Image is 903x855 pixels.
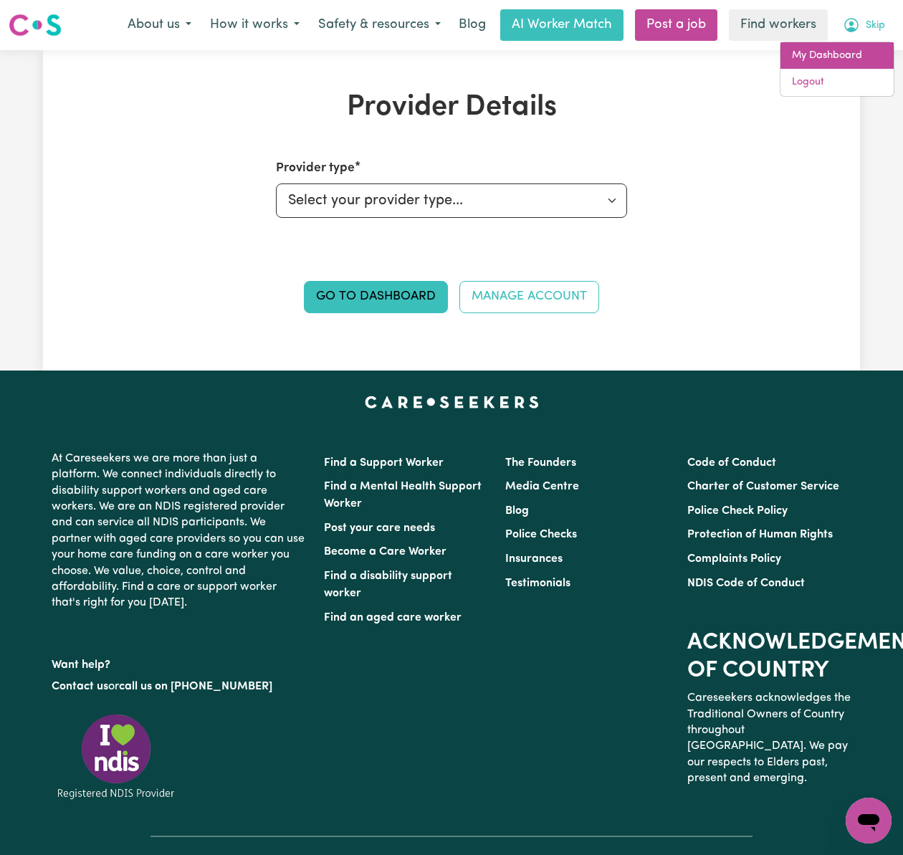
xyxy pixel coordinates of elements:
[505,553,563,565] a: Insurances
[500,9,623,41] a: AI Worker Match
[780,69,894,96] a: Logout
[505,457,576,469] a: The Founders
[324,612,462,624] a: Find an aged care worker
[52,651,307,673] p: Want help?
[687,553,781,565] a: Complaints Policy
[687,505,788,517] a: Police Check Policy
[52,681,108,692] a: Contact us
[324,570,452,599] a: Find a disability support worker
[276,159,355,178] label: Provider type
[687,457,776,469] a: Code of Conduct
[780,42,894,70] a: My Dashboard
[729,9,828,41] a: Find workers
[324,457,444,469] a: Find a Support Worker
[846,798,892,844] iframe: Button to launch messaging window
[505,481,579,492] a: Media Centre
[52,445,307,617] p: At Careseekers we are more than just a platform. We connect individuals directly to disability su...
[52,712,181,801] img: Registered NDIS provider
[450,9,494,41] a: Blog
[365,396,539,408] a: Careseekers home page
[687,578,805,589] a: NDIS Code of Conduct
[304,281,448,312] a: Go to Dashboard
[201,10,309,40] button: How it works
[459,281,599,312] a: Manage Account
[833,10,894,40] button: My Account
[505,578,570,589] a: Testimonials
[780,42,894,97] div: My Account
[505,529,577,540] a: Police Checks
[687,684,851,792] p: Careseekers acknowledges the Traditional Owners of Country throughout [GEOGRAPHIC_DATA]. We pay o...
[52,673,307,700] p: or
[324,546,446,558] a: Become a Care Worker
[118,10,201,40] button: About us
[687,529,833,540] a: Protection of Human Rights
[119,681,272,692] a: call us on [PHONE_NUMBER]
[324,481,482,510] a: Find a Mental Health Support Worker
[687,629,851,684] h2: Acknowledgement of Country
[9,12,62,38] img: Careseekers logo
[324,522,435,534] a: Post your care needs
[505,505,529,517] a: Blog
[188,90,715,125] h1: Provider Details
[866,18,885,34] span: Skip
[309,10,450,40] button: Safety & resources
[9,9,62,42] a: Careseekers logo
[687,481,839,492] a: Charter of Customer Service
[635,9,717,41] a: Post a job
